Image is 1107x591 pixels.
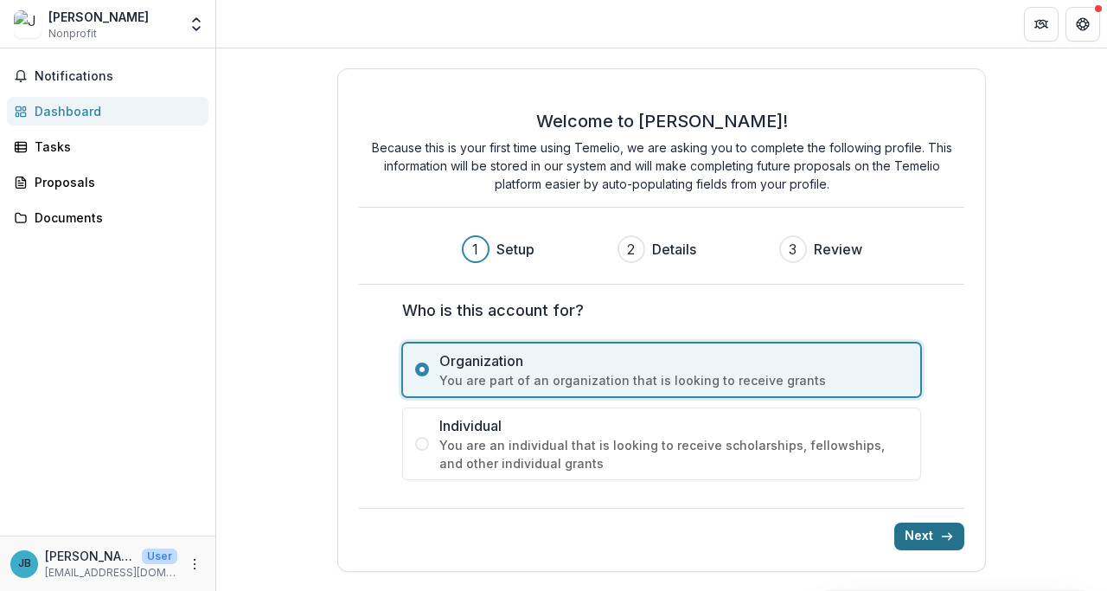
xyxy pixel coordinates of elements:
div: James Britt [18,558,31,569]
p: [PERSON_NAME] [45,547,135,565]
div: Documents [35,209,195,227]
a: Tasks [7,132,208,161]
div: 2 [627,239,635,260]
span: Notifications [35,69,202,84]
h3: Setup [496,239,534,260]
div: 1 [472,239,478,260]
div: Progress [462,235,862,263]
div: Dashboard [35,102,195,120]
h2: Welcome to [PERSON_NAME]! [536,111,788,132]
span: Organization [439,350,908,371]
p: Because this is your first time using Temelio, we are asking you to complete the following profil... [359,138,964,193]
a: Proposals [7,168,208,196]
span: You are part of an organization that is looking to receive grants [439,371,908,389]
button: Notifications [7,62,208,90]
a: Documents [7,203,208,232]
a: Dashboard [7,97,208,125]
button: Next [894,523,964,550]
span: Nonprofit [48,26,97,42]
label: Who is this account for? [402,299,911,322]
span: You are an individual that is looking to receive scholarships, fellowships, and other individual ... [439,436,908,472]
button: More [184,554,205,575]
div: 3 [789,239,797,260]
button: Get Help [1065,7,1100,42]
span: Individual [439,415,908,436]
button: Open entity switcher [184,7,208,42]
img: James Britt [14,10,42,38]
h3: Review [814,239,862,260]
div: Proposals [35,173,195,191]
h3: Details [652,239,696,260]
p: [EMAIL_ADDRESS][DOMAIN_NAME] [45,565,177,581]
button: Partners [1024,7,1059,42]
p: User [142,549,177,564]
div: Tasks [35,138,195,156]
div: [PERSON_NAME] [48,8,149,26]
